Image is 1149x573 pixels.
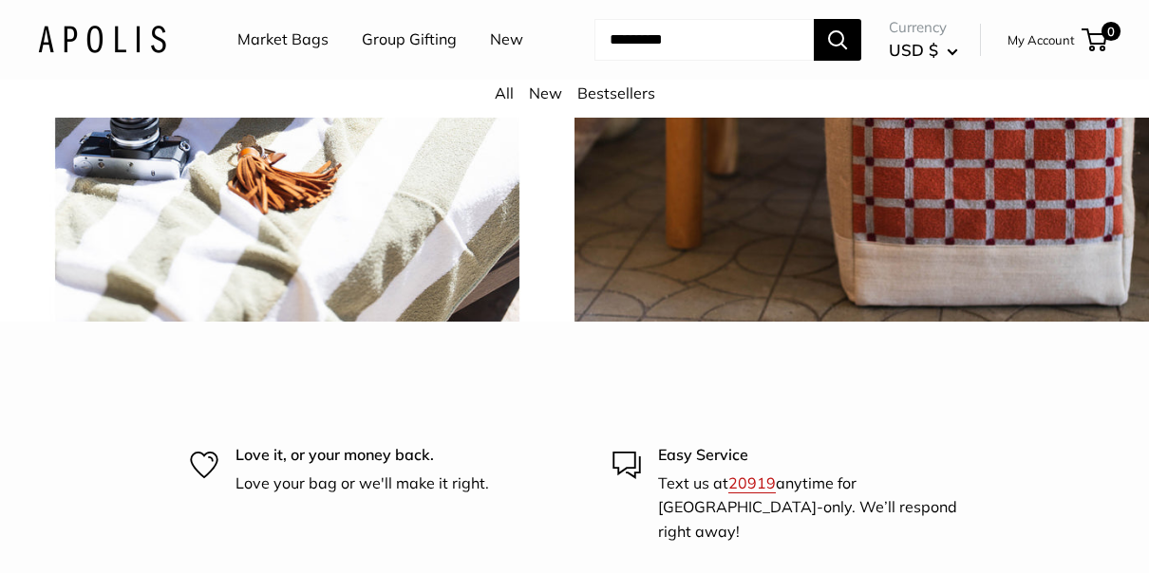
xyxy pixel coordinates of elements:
a: New [490,26,523,54]
iframe: Sign Up via Text for Offers [15,501,203,558]
p: Love your bag or we'll make it right. [235,471,489,496]
a: Market Bags [237,26,329,54]
img: Apolis [38,26,166,53]
p: Easy Service [658,443,959,468]
button: Search [814,19,861,61]
p: Love it, or your money back. [235,443,489,468]
a: 0 [1083,28,1107,51]
span: 0 [1102,22,1121,41]
a: My Account [1008,28,1075,51]
span: USD $ [889,40,938,60]
input: Search... [594,19,814,61]
p: Text us at anytime for [GEOGRAPHIC_DATA]-only. We’ll respond right away! [658,471,959,545]
a: New [529,83,562,102]
a: All [495,83,514,102]
a: Group Gifting [362,26,457,54]
button: USD $ [889,35,958,65]
a: 20919 [728,473,776,492]
span: Currency [889,14,958,41]
a: Bestsellers [577,83,655,102]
